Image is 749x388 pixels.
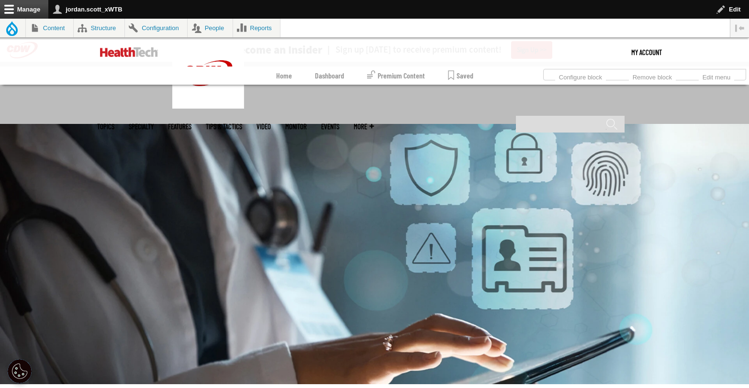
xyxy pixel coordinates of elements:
a: Configure block [555,71,606,81]
button: Vertical orientation [730,19,749,37]
a: Dashboard [315,67,344,85]
div: Cookie Settings [8,359,32,383]
a: Structure [74,19,124,37]
a: Reports [233,19,280,37]
span: Specialty [129,123,154,130]
a: Saved [448,67,473,85]
button: Open Preferences [8,359,32,383]
a: Tips & Tactics [206,123,242,130]
a: Video [257,123,271,130]
a: Premium Content [367,67,425,85]
a: Content [26,19,73,37]
div: User menu [631,38,662,67]
img: Home [100,47,158,57]
a: People [188,19,233,37]
span: More [354,123,374,130]
a: Configuration [125,19,187,37]
a: CDW [172,101,244,111]
span: Topics [97,123,114,130]
a: Remove block [629,71,676,81]
a: Features [168,123,191,130]
a: Edit menu [699,71,734,81]
a: Home [276,67,292,85]
a: MonITor [285,123,307,130]
img: Home [172,38,244,109]
a: My Account [631,38,662,67]
a: Events [321,123,339,130]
